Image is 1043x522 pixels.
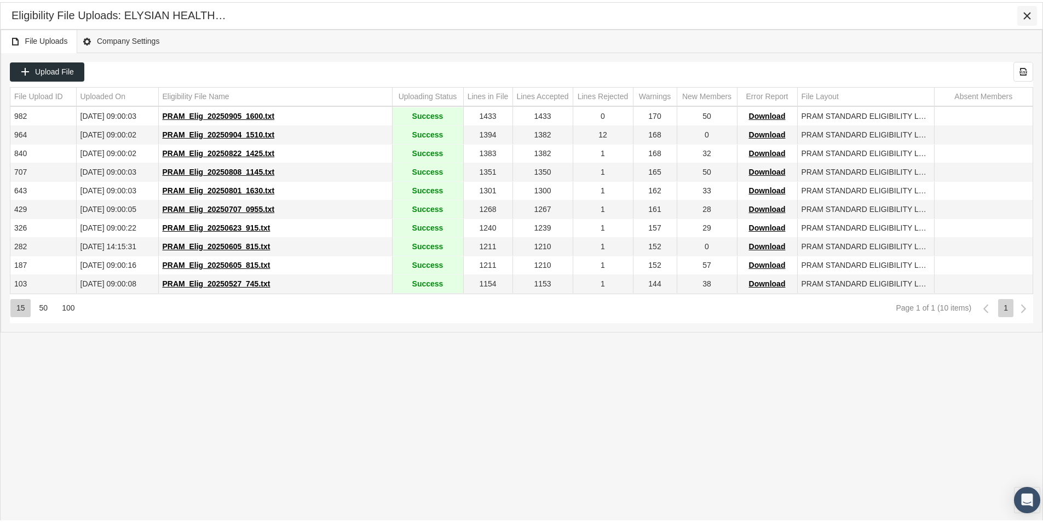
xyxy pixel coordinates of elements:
[633,198,677,217] td: 161
[677,142,737,161] td: 32
[1017,4,1037,24] div: Close
[749,277,786,286] span: Download
[512,180,573,198] td: 1300
[392,273,463,291] td: Success
[463,198,512,217] td: 1268
[463,236,512,254] td: 1211
[633,217,677,236] td: 157
[797,142,934,161] td: PRAM STANDARD ELIGIBILITY LAYOUT_03182021
[163,240,270,249] span: PRAM_Elig_20250605_815.txt
[10,254,76,273] td: 187
[392,254,463,273] td: Success
[896,301,971,310] div: Page 1 of 1 (10 items)
[677,85,737,104] td: Column New Members
[76,254,158,273] td: [DATE] 09:00:16
[392,85,463,104] td: Column Uploading Status
[1014,297,1033,316] div: Next Page
[10,142,76,161] td: 840
[573,142,633,161] td: 1
[10,60,84,79] div: Upload File
[10,124,76,142] td: 964
[512,236,573,254] td: 1210
[737,85,797,104] td: Column Error Report
[797,198,934,217] td: PRAM STANDARD ELIGIBILITY LAYOUT_03182021
[797,254,934,273] td: PRAM STANDARD ELIGIBILITY LAYOUT_03182021
[573,254,633,273] td: 1
[633,142,677,161] td: 168
[158,85,392,104] td: Column Eligibility File Name
[749,128,786,137] span: Download
[82,32,159,46] span: Company Settings
[802,89,839,100] div: File Layout
[392,198,463,217] td: Success
[1014,485,1040,511] div: Open Intercom Messenger
[10,297,31,315] div: Items per page: 15
[399,89,457,100] div: Uploading Status
[76,273,158,291] td: [DATE] 09:00:08
[677,217,737,236] td: 29
[56,297,80,315] div: Items per page: 100
[163,89,229,100] div: Eligibility File Name
[163,147,275,156] span: PRAM_Elig_20250822_1425.txt
[517,89,569,100] div: Lines Accepted
[749,259,786,267] span: Download
[573,217,633,236] td: 1
[682,89,731,100] div: New Members
[746,89,788,100] div: Error Report
[749,110,786,118] span: Download
[10,198,76,217] td: 429
[639,89,671,100] div: Warnings
[512,124,573,142] td: 1382
[10,161,76,180] td: 707
[14,89,63,100] div: File Upload ID
[749,147,786,156] span: Download
[10,85,76,104] td: Column File Upload ID
[633,161,677,180] td: 165
[163,110,275,118] span: PRAM_Elig_20250905_1600.txt
[463,142,512,161] td: 1383
[163,203,275,211] span: PRAM_Elig_20250707_0955.txt
[463,85,512,104] td: Column Lines in File
[80,89,126,100] div: Uploaded On
[797,85,934,104] td: Column File Layout
[392,180,463,198] td: Success
[573,198,633,217] td: 1
[163,221,270,230] span: PRAM_Elig_20250623_915.txt
[512,254,573,273] td: 1210
[463,254,512,273] td: 1211
[954,89,1012,100] div: Absent Members
[677,198,737,217] td: 28
[573,124,633,142] td: 12
[573,236,633,254] td: 1
[10,217,76,236] td: 326
[35,65,74,74] span: Upload File
[512,85,573,104] td: Column Lines Accepted
[463,180,512,198] td: 1301
[463,105,512,124] td: 1433
[392,161,463,180] td: Success
[10,32,68,46] span: File Uploads
[163,259,270,267] span: PRAM_Elig_20250605_815.txt
[10,60,1033,321] div: Data grid
[749,240,786,249] span: Download
[578,89,629,100] div: Lines Rejected
[633,85,677,104] td: Column Warnings
[1013,60,1033,79] div: Export all data to Excel
[749,184,786,193] span: Download
[392,105,463,124] td: Success
[633,273,677,291] td: 144
[677,180,737,198] td: 33
[392,217,463,236] td: Success
[797,105,934,124] td: PRAM STANDARD ELIGIBILITY LAYOUT_03182021
[749,165,786,174] span: Download
[163,128,275,137] span: PRAM_Elig_20250904_1510.txt
[677,236,737,254] td: 0
[512,161,573,180] td: 1350
[573,180,633,198] td: 1
[392,236,463,254] td: Success
[976,297,995,316] div: Previous Page
[749,221,786,230] span: Download
[76,85,158,104] td: Column Uploaded On
[10,291,1033,321] div: Page Navigation
[512,217,573,236] td: 1239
